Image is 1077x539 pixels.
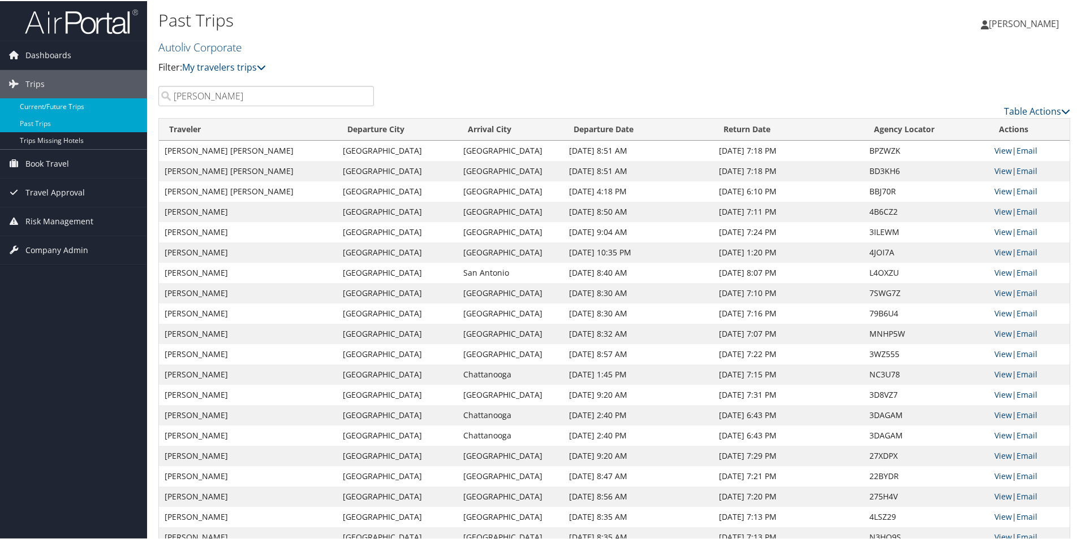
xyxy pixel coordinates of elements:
[989,445,1070,465] td: |
[989,384,1070,404] td: |
[864,201,988,221] td: 4B6CZ2
[864,404,988,424] td: 3DAGAM
[864,485,988,506] td: 275H4V
[994,510,1012,521] a: View
[1016,368,1037,379] a: Email
[159,241,337,262] td: [PERSON_NAME]
[989,262,1070,282] td: |
[864,282,988,302] td: 7SWG7Z
[458,384,563,404] td: [GEOGRAPHIC_DATA]
[563,140,714,160] td: [DATE] 8:51 AM
[1016,225,1037,236] a: Email
[864,262,988,282] td: L4OXZU
[713,282,864,302] td: [DATE] 7:10 PM
[458,404,563,424] td: Chattanooga
[458,118,563,140] th: Arrival City: activate to sort column ascending
[994,246,1012,257] a: View
[158,7,766,31] h1: Past Trips
[458,201,563,221] td: [GEOGRAPHIC_DATA]
[337,506,458,526] td: [GEOGRAPHIC_DATA]
[989,180,1070,201] td: |
[563,241,714,262] td: [DATE] 10:35 PM
[864,363,988,384] td: NC3U78
[994,164,1012,175] a: View
[989,485,1070,506] td: |
[337,302,458,323] td: [GEOGRAPHIC_DATA]
[713,323,864,343] td: [DATE] 7:07 PM
[713,201,864,221] td: [DATE] 7:11 PM
[337,363,458,384] td: [GEOGRAPHIC_DATA]
[994,205,1012,216] a: View
[563,262,714,282] td: [DATE] 8:40 AM
[458,241,563,262] td: [GEOGRAPHIC_DATA]
[713,140,864,160] td: [DATE] 7:18 PM
[989,302,1070,323] td: |
[563,180,714,201] td: [DATE] 4:18 PM
[994,225,1012,236] a: View
[864,323,988,343] td: MNHP5W
[563,506,714,526] td: [DATE] 8:35 AM
[994,490,1012,501] a: View
[1016,164,1037,175] a: Email
[864,180,988,201] td: BBJ70R
[25,177,85,206] span: Travel Approval
[159,424,337,445] td: [PERSON_NAME]
[864,221,988,241] td: 3ILEWM
[25,206,93,234] span: Risk Management
[563,302,714,323] td: [DATE] 8:30 AM
[713,384,864,404] td: [DATE] 7:31 PM
[1016,144,1037,155] a: Email
[1016,388,1037,399] a: Email
[989,16,1059,29] span: [PERSON_NAME]
[25,69,45,97] span: Trips
[994,307,1012,318] a: View
[989,241,1070,262] td: |
[1016,266,1037,277] a: Email
[563,343,714,363] td: [DATE] 8:57 AM
[337,262,458,282] td: [GEOGRAPHIC_DATA]
[159,384,337,404] td: [PERSON_NAME]
[989,118,1070,140] th: Actions
[713,424,864,445] td: [DATE] 6:43 PM
[1016,307,1037,318] a: Email
[159,343,337,363] td: [PERSON_NAME]
[994,368,1012,379] a: View
[994,144,1012,155] a: View
[1016,470,1037,480] a: Email
[159,506,337,526] td: [PERSON_NAME]
[159,201,337,221] td: [PERSON_NAME]
[563,118,714,140] th: Departure Date: activate to sort column ascending
[159,363,337,384] td: [PERSON_NAME]
[458,302,563,323] td: [GEOGRAPHIC_DATA]
[713,302,864,323] td: [DATE] 7:16 PM
[1016,449,1037,460] a: Email
[713,343,864,363] td: [DATE] 7:22 PM
[337,160,458,180] td: [GEOGRAPHIC_DATA]
[563,201,714,221] td: [DATE] 8:50 AM
[159,485,337,506] td: [PERSON_NAME]
[158,38,245,54] a: Autoliv Corporate
[159,262,337,282] td: [PERSON_NAME]
[337,424,458,445] td: [GEOGRAPHIC_DATA]
[989,343,1070,363] td: |
[1004,104,1070,116] a: Table Actions
[989,282,1070,302] td: |
[563,282,714,302] td: [DATE] 8:30 AM
[159,180,337,201] td: [PERSON_NAME] [PERSON_NAME]
[713,180,864,201] td: [DATE] 6:10 PM
[989,404,1070,424] td: |
[989,221,1070,241] td: |
[337,201,458,221] td: [GEOGRAPHIC_DATA]
[158,85,374,105] input: Search Traveler or Arrival City
[159,465,337,485] td: [PERSON_NAME]
[994,470,1012,480] a: View
[1016,205,1037,216] a: Email
[864,465,988,485] td: 22BYDR
[864,241,988,262] td: 4JOI7A
[25,235,88,263] span: Company Admin
[337,485,458,506] td: [GEOGRAPHIC_DATA]
[337,221,458,241] td: [GEOGRAPHIC_DATA]
[159,118,337,140] th: Traveler: activate to sort column ascending
[1016,490,1037,501] a: Email
[159,445,337,465] td: [PERSON_NAME]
